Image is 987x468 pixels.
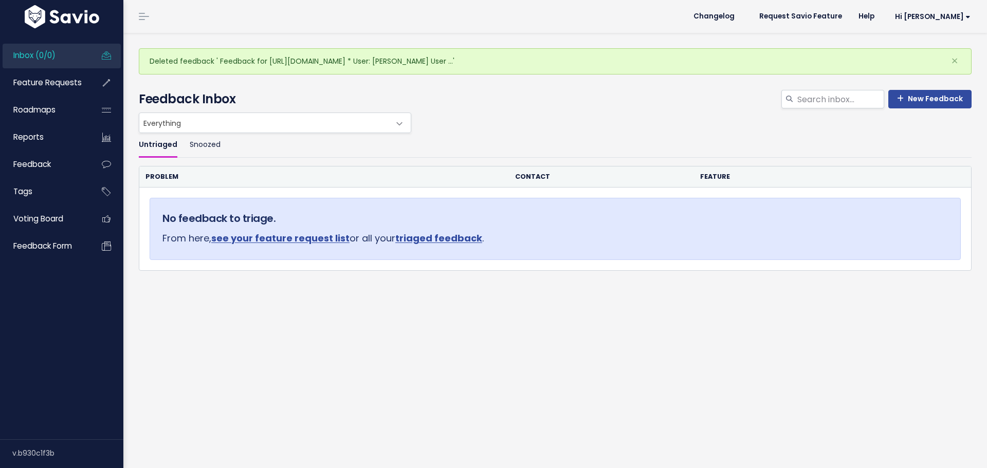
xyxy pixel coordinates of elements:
span: Feedback form [13,240,72,251]
a: Request Savio Feature [751,9,850,24]
a: Feedback [3,153,85,176]
a: triaged feedback [395,232,482,245]
a: Tags [3,180,85,203]
input: Search inbox... [796,90,884,108]
img: logo-white.9d6f32f41409.svg [22,5,102,28]
div: Deleted feedback ' Feedback for [URL][DOMAIN_NAME] * User: [PERSON_NAME] User …' [139,48,972,74]
th: Problem [139,166,509,188]
h4: Feedback Inbox [139,90,972,108]
span: Everything [139,113,390,133]
a: Help [850,9,883,24]
a: Feature Requests [3,71,85,95]
span: Roadmaps [13,104,56,115]
span: Feedback [13,159,51,170]
ul: Filter feature requests [139,133,972,157]
span: Tags [13,186,32,197]
h5: No feedback to triage. [162,211,948,226]
th: Feature [694,166,925,188]
a: Voting Board [3,207,85,231]
a: Reports [3,125,85,149]
span: Voting Board [13,213,63,224]
a: Hi [PERSON_NAME] [883,9,979,25]
a: Inbox (0/0) [3,44,85,67]
button: Close [941,49,968,73]
a: Feedback form [3,234,85,258]
p: From here, or all your . [162,230,948,247]
div: v.b930c1f3b [12,440,123,466]
th: Contact [509,166,694,188]
a: see your feature request list [211,232,350,245]
span: Everything [139,113,411,133]
span: Reports [13,132,44,142]
span: Hi [PERSON_NAME] [895,13,971,21]
span: Changelog [693,13,735,20]
a: New Feedback [888,90,972,108]
a: Snoozed [190,133,221,157]
span: × [951,52,958,69]
span: Inbox (0/0) [13,50,56,61]
a: Untriaged [139,133,177,157]
span: Feature Requests [13,77,82,88]
a: Roadmaps [3,98,85,122]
